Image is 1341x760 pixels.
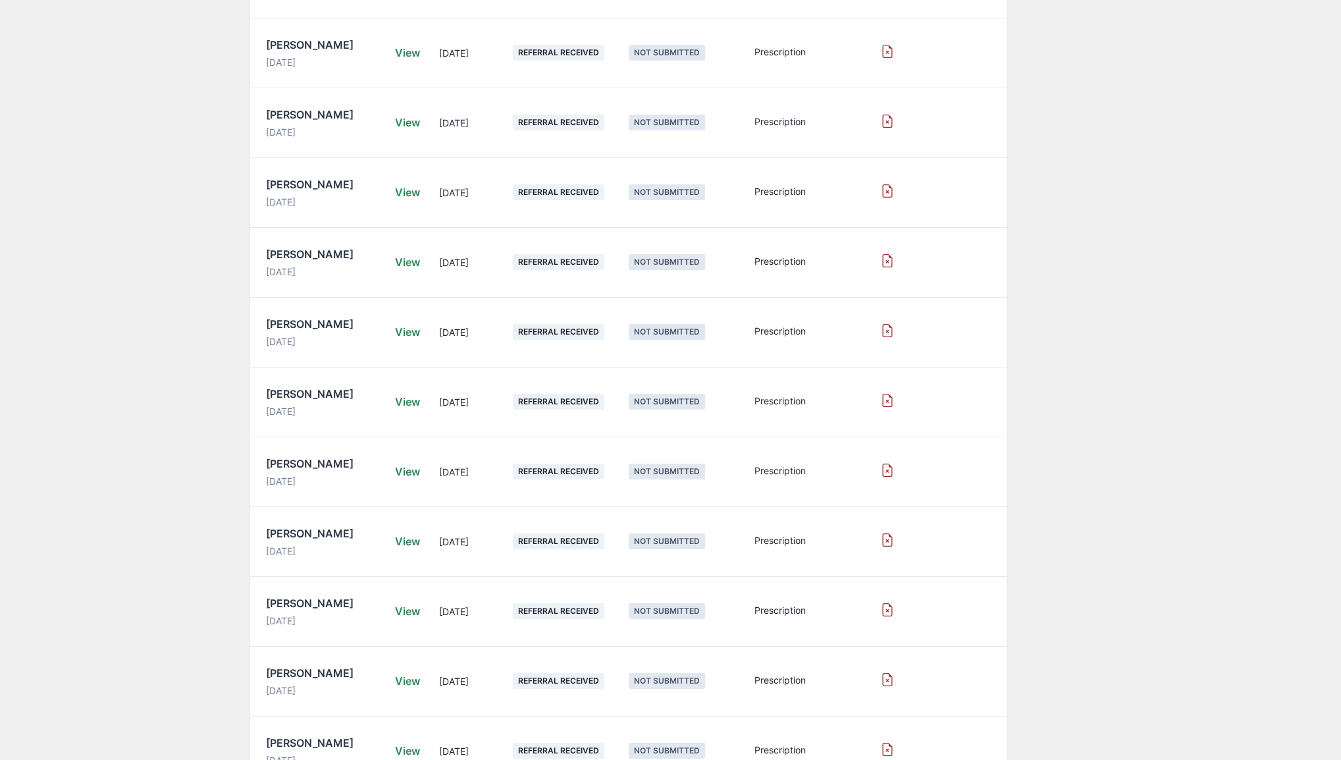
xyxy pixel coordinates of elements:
[754,115,881,128] p: Prescription
[439,507,502,577] div: [DATE]
[518,397,599,406] p: Referral Received
[754,603,881,617] p: Prescription
[634,746,700,755] p: Not submitted
[439,18,502,88] div: [DATE]
[266,195,296,209] p: [DATE]
[266,404,296,418] p: [DATE]
[634,397,700,406] p: Not submitted
[266,176,354,192] a: [PERSON_NAME]
[266,107,354,122] a: [PERSON_NAME]
[634,118,700,127] p: Not submitted
[754,394,881,408] p: Prescription
[266,246,354,262] a: [PERSON_NAME]
[395,324,420,340] a: View
[266,526,354,541] a: [PERSON_NAME]
[395,184,420,200] a: View
[266,55,296,69] p: [DATE]
[634,188,700,197] p: Not submitted
[266,665,354,681] a: [PERSON_NAME]
[518,467,599,476] p: Referral Received
[266,684,296,697] p: [DATE]
[754,45,881,59] p: Prescription
[266,614,296,628] p: [DATE]
[266,474,296,488] p: [DATE]
[266,386,354,402] a: [PERSON_NAME]
[518,118,599,127] p: Referral Received
[518,537,599,546] p: Referral Received
[395,394,420,410] a: View
[439,228,502,298] div: [DATE]
[395,464,420,479] a: View
[634,327,700,337] p: Not submitted
[439,647,502,717] div: [DATE]
[395,254,420,270] a: View
[266,595,354,611] a: [PERSON_NAME]
[518,188,599,197] p: Referral Received
[754,743,881,757] p: Prescription
[518,48,599,57] p: Referral Received
[395,533,420,549] a: View
[439,577,502,647] div: [DATE]
[634,537,700,546] p: Not submitted
[395,115,420,130] a: View
[518,746,599,755] p: Referral Received
[266,316,354,332] a: [PERSON_NAME]
[439,158,502,228] div: [DATE]
[518,607,599,616] p: Referral Received
[754,254,881,268] p: Prescription
[754,673,881,687] p: Prescription
[439,88,502,158] div: [DATE]
[439,437,502,507] div: [DATE]
[518,327,599,337] p: Referral Received
[266,544,296,558] p: [DATE]
[634,676,700,686] p: Not submitted
[266,37,354,53] a: [PERSON_NAME]
[754,184,881,198] p: Prescription
[266,125,296,139] p: [DATE]
[266,335,296,348] p: [DATE]
[754,533,881,547] p: Prescription
[395,673,420,689] a: View
[518,676,599,686] p: Referral Received
[754,324,881,338] p: Prescription
[266,456,354,472] a: [PERSON_NAME]
[266,735,354,751] a: [PERSON_NAME]
[634,48,700,57] p: Not submitted
[395,45,420,61] a: View
[634,467,700,476] p: Not submitted
[439,367,502,437] div: [DATE]
[634,607,700,616] p: Not submitted
[754,464,881,477] p: Prescription
[395,743,420,759] a: View
[266,265,296,279] p: [DATE]
[439,298,502,367] div: [DATE]
[518,258,599,267] p: Referral Received
[395,603,420,619] a: View
[634,258,700,267] p: Not submitted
